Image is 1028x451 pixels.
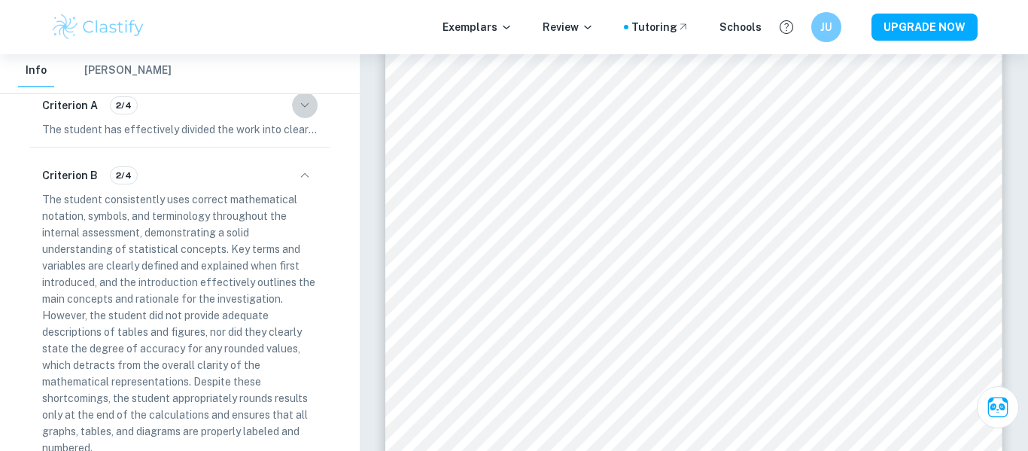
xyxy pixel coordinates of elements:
button: Info [18,54,54,87]
span: 2/4 [111,99,137,112]
h6: Criterion B [42,167,98,184]
button: Ask Clai [977,386,1019,428]
p: The student has effectively divided the work into clear sections, including an introduction, body... [42,121,318,138]
button: UPGRADE NOW [871,14,978,41]
span: 2/4 [111,169,137,182]
h6: Criterion A [42,97,98,114]
button: JU [811,12,841,42]
p: Review [543,19,594,35]
h6: JU [818,19,835,35]
a: Tutoring [631,19,689,35]
img: Clastify logo [50,12,146,42]
button: [PERSON_NAME] [84,54,172,87]
a: Schools [719,19,762,35]
p: Exemplars [443,19,512,35]
button: Help and Feedback [774,14,799,40]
